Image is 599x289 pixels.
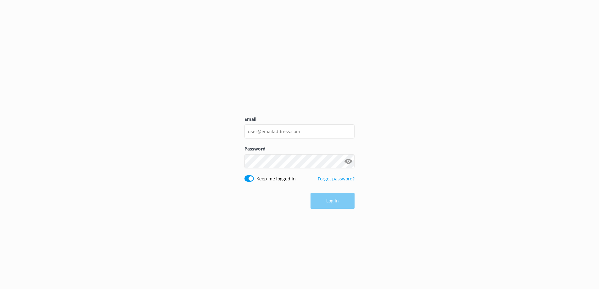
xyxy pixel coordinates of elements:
a: Forgot password? [318,176,355,182]
label: Keep me logged in [256,175,296,182]
label: Email [244,116,355,123]
label: Password [244,145,355,152]
button: Show password [342,155,355,167]
input: user@emailaddress.com [244,124,355,139]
